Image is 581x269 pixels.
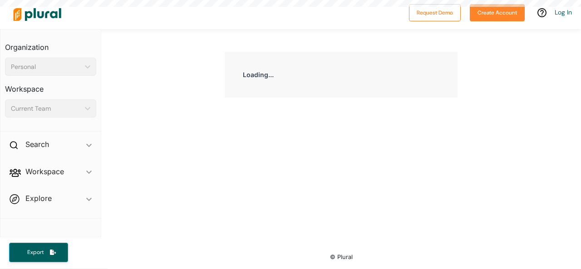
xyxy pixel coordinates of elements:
[225,52,458,98] div: Loading...
[21,249,50,256] span: Export
[11,62,81,72] div: Personal
[470,7,525,17] a: Create Account
[9,243,68,262] button: Export
[25,139,49,149] h2: Search
[555,8,572,16] a: Log In
[11,104,81,113] div: Current Team
[330,254,353,260] small: © Plural
[470,4,525,21] button: Create Account
[5,34,96,54] h3: Organization
[409,7,461,17] a: Request Demo
[409,4,461,21] button: Request Demo
[5,76,96,96] h3: Workspace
